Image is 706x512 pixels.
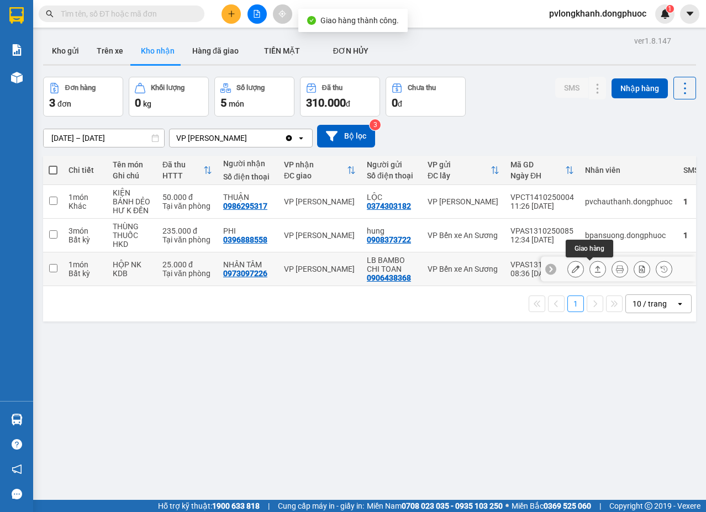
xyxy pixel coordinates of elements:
div: SMS [683,166,699,175]
span: | [599,500,601,512]
div: VP nhận [284,160,347,169]
div: 25.000 đ [162,260,212,269]
sup: 1 [666,5,674,13]
img: logo-vxr [9,7,24,24]
strong: 0369 525 060 [544,502,591,510]
span: message [12,489,22,499]
div: 235.000 đ [162,226,212,235]
th: Toggle SortBy [505,156,579,185]
div: HTTT [162,171,203,180]
div: Đã thu [322,84,343,92]
button: Chưa thu0đ [386,77,466,117]
div: KIỆN BÁNH DẺO [113,188,151,206]
div: LỘC [367,193,417,202]
span: copyright [645,502,652,510]
div: ĐC lấy [428,171,491,180]
span: 0 [392,96,398,109]
div: Ngày ĐH [510,171,565,180]
div: Số lượng [236,84,265,92]
div: Đơn hàng [65,84,96,92]
img: warehouse-icon [11,414,23,425]
div: VP [PERSON_NAME] [284,265,356,273]
input: Selected VP Long Khánh. [248,133,249,144]
div: HỘP NK [113,260,151,269]
div: Số điện thoại [223,172,273,181]
button: Trên xe [88,38,132,64]
span: pvlongkhanh.dongphuoc [540,7,655,20]
span: Hotline: 19001152 [87,49,135,56]
div: Giao hàng [566,240,613,257]
sup: 3 [370,119,381,130]
span: | [268,500,270,512]
strong: 1900 633 818 [212,502,260,510]
span: [PERSON_NAME]: [3,71,115,78]
div: 1 món [69,193,102,202]
span: kg [143,99,151,108]
svg: open [297,134,305,142]
span: Hỗ trợ kỹ thuật: [158,500,260,512]
button: Đã thu310.000đ [300,77,380,117]
span: đ [346,99,350,108]
span: aim [278,10,286,18]
button: Đơn hàng3đơn [43,77,123,117]
span: Miền Nam [367,500,503,512]
span: Giao hàng thành công. [320,16,399,25]
div: 3 món [69,226,102,235]
div: VP [PERSON_NAME] [284,231,356,240]
div: 0906438368 [367,273,411,282]
div: THÙNG THUỐC [113,222,151,240]
span: Cung cấp máy in - giấy in: [278,500,364,512]
div: bpansuong.dongphuoc [585,231,672,240]
span: 10:53:23 [DATE] [24,80,67,87]
button: Kho nhận [132,38,183,64]
button: caret-down [680,4,699,24]
div: 50.000 đ [162,193,212,202]
div: VPAS1310250085 [510,226,574,235]
strong: 0708 023 035 - 0935 103 250 [402,502,503,510]
div: HKD [113,240,151,249]
div: Số điện thoại [367,171,417,180]
div: VP Bến xe An Sương [428,231,499,240]
div: 0908373722 [367,235,411,244]
span: plus [228,10,235,18]
div: VP [PERSON_NAME] [428,197,499,206]
div: VP [PERSON_NAME] [176,133,247,144]
div: ver 1.8.147 [634,35,671,47]
span: Bến xe [GEOGRAPHIC_DATA] [87,18,149,31]
div: Tại văn phòng [162,235,212,244]
button: Nhập hàng [612,78,668,98]
button: 1 [567,295,584,312]
button: plus [222,4,241,24]
div: Người gửi [367,160,417,169]
img: solution-icon [11,44,23,56]
div: Tên món [113,160,151,169]
span: ĐƠN HỦY [333,46,368,55]
div: LB BAMBO CHI TOAN [367,256,417,273]
span: caret-down [685,9,695,19]
span: notification [12,464,22,474]
div: 0374303182 [367,202,411,210]
div: 11:26 [DATE] [510,202,574,210]
svg: Clear value [284,134,293,142]
span: đ [398,99,402,108]
span: 310.000 [306,96,346,109]
span: file-add [253,10,261,18]
div: VPAS1310250027 [510,260,574,269]
span: ⚪️ [505,504,509,508]
button: Khối lượng0kg [129,77,209,117]
div: HƯ K ĐỀN [113,206,151,215]
input: Tìm tên, số ĐT hoặc mã đơn [61,8,191,20]
button: Số lượng5món [214,77,294,117]
div: Tại văn phòng [162,202,212,210]
span: TIỀN MẶT [264,46,300,55]
div: VP [PERSON_NAME] [284,197,356,206]
span: question-circle [12,439,22,450]
div: 12:34 [DATE] [510,235,574,244]
span: Miền Bắc [512,500,591,512]
button: Kho gửi [43,38,88,64]
img: icon-new-feature [660,9,670,19]
div: VP Bến xe An Sương [428,265,499,273]
div: PHI [223,226,273,235]
div: KDB [113,269,151,278]
input: Select a date range. [44,129,164,147]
